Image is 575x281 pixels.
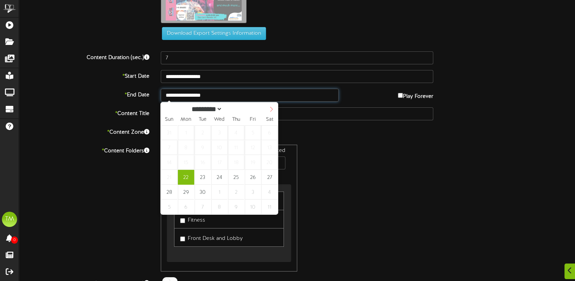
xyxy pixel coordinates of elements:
span: September 9, 2025 [195,140,211,155]
span: Sun [161,117,177,122]
span: September 8, 2025 [178,140,194,155]
span: September 13, 2025 [261,140,277,155]
span: September 18, 2025 [228,155,244,170]
label: Content Zone [13,126,155,136]
input: Front Desk and Lobby [180,236,185,241]
input: Play Forever [398,93,403,98]
input: Title of this Content [161,107,433,120]
span: Sat [261,117,278,122]
span: October 9, 2025 [228,200,244,214]
span: September 21, 2025 [161,170,177,185]
label: Content Folders [13,145,155,155]
span: September 5, 2025 [245,125,261,140]
span: Mon [177,117,194,122]
span: 0 [11,236,18,244]
span: October 7, 2025 [195,200,211,214]
label: Play Forever [398,89,433,101]
span: October 5, 2025 [161,200,177,214]
span: October 10, 2025 [245,200,261,214]
span: September 25, 2025 [228,170,244,185]
input: Fitness [180,218,185,223]
span: September 12, 2025 [245,140,261,155]
span: Wed [211,117,228,122]
span: September 14, 2025 [161,155,177,170]
label: Content Title [13,107,155,118]
span: September 17, 2025 [211,155,228,170]
label: Fitness [180,214,205,224]
span: October 8, 2025 [211,200,228,214]
label: Content Duration (sec.) [13,51,155,62]
div: TM [2,212,17,227]
span: September 30, 2025 [195,185,211,200]
span: September 3, 2025 [211,125,228,140]
span: September 24, 2025 [211,170,228,185]
span: September 29, 2025 [178,185,194,200]
span: September 22, 2025 [178,170,194,185]
span: September 6, 2025 [261,125,277,140]
span: Tue [194,117,211,122]
span: Thu [228,117,244,122]
span: September 2, 2025 [195,125,211,140]
a: Download Export Settings Information [158,31,266,37]
button: Download Export Settings Information [162,27,266,40]
span: Fri [244,117,261,122]
span: September 4, 2025 [228,125,244,140]
label: Start Date [13,70,155,80]
span: October 1, 2025 [211,185,228,200]
label: End Date [13,89,155,99]
span: September 10, 2025 [211,140,228,155]
span: September 15, 2025 [178,155,194,170]
span: September 20, 2025 [261,155,277,170]
span: September 16, 2025 [195,155,211,170]
span: October 3, 2025 [245,185,261,200]
span: September 11, 2025 [228,140,244,155]
span: September 19, 2025 [245,155,261,170]
span: September 27, 2025 [261,170,277,185]
input: Year [222,105,250,113]
span: August 31, 2025 [161,125,177,140]
span: September 28, 2025 [161,185,177,200]
span: September 7, 2025 [161,140,177,155]
span: October 4, 2025 [261,185,277,200]
label: Front Desk and Lobby [180,232,243,243]
span: October 2, 2025 [228,185,244,200]
span: October 6, 2025 [178,200,194,214]
span: September 1, 2025 [178,125,194,140]
span: September 23, 2025 [195,170,211,185]
span: October 11, 2025 [261,200,277,214]
span: September 26, 2025 [245,170,261,185]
